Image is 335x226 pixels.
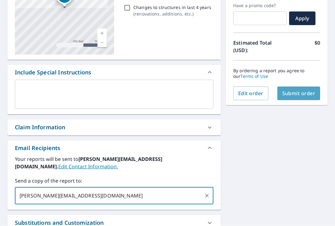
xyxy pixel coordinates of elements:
[97,29,107,38] a: Current Level 17, Zoom In
[233,87,268,100] button: Edit order
[240,73,268,79] a: Terms of Use
[7,65,221,80] div: Include Special Instructions
[15,156,213,171] label: Your reports will be sent to
[15,69,91,77] div: Include Special Instructions
[277,87,320,100] button: Submit order
[97,38,107,47] a: Current Level 17, Zoom Out
[233,39,277,54] p: Estimated Total (USD):
[58,163,118,170] a: EditContactInfo
[233,68,320,79] p: By ordering a report you agree to our
[315,39,320,54] p: $0
[294,15,310,22] span: Apply
[289,12,315,25] button: Apply
[15,144,60,153] div: Email Recipients
[238,90,263,97] span: Edit order
[7,120,221,135] div: Claim Information
[203,192,211,200] button: Clear
[133,4,211,11] p: Changes to structures in last 4 years
[15,177,213,185] label: Send a copy of the report to:
[15,156,162,170] b: [PERSON_NAME][EMAIL_ADDRESS][DOMAIN_NAME].
[282,90,315,97] span: Submit order
[233,3,287,9] label: Have a promo code?
[7,141,221,156] div: Email Recipients
[15,123,65,132] div: Claim Information
[133,11,211,17] p: ( renovations, additions, etc. )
